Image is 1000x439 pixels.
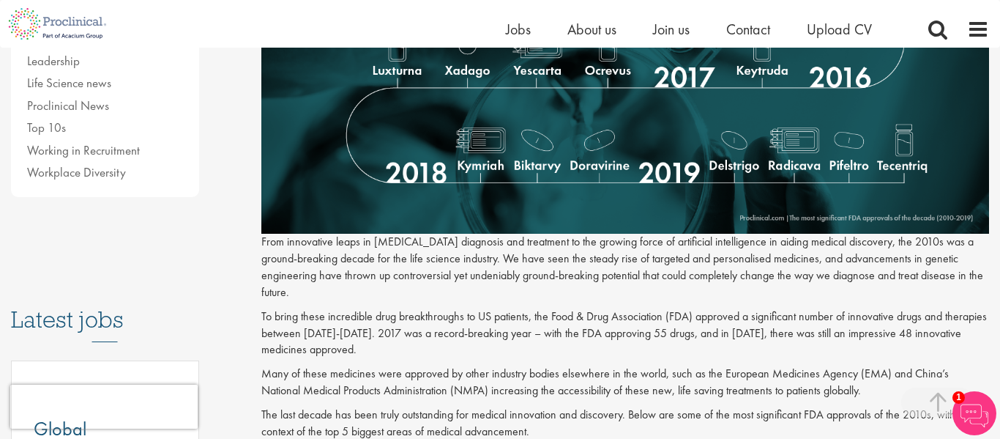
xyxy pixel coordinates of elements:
[567,20,616,39] a: About us
[27,97,109,114] a: Proclinical News
[952,391,965,404] span: 1
[506,20,531,39] a: Jobs
[10,385,198,429] iframe: reCAPTCHA
[653,20,690,39] a: Join us
[27,164,126,180] a: Workplace Diversity
[27,75,111,91] a: Life Science news
[261,366,990,399] p: Many of these medicines were approved by other industry bodies elsewhere in the world, such as th...
[27,119,66,136] a: Top 10s
[807,20,872,39] a: Upload CV
[261,234,990,300] p: From innovative leaps in [MEDICAL_DATA] diagnosis and treatment to the growing force of artificia...
[726,20,770,39] a: Contact
[952,391,996,435] img: Chatbot
[261,309,990,359] p: To bring these incredible drug breakthroughs to US patients, the Food & Drug Association (FDA) ap...
[11,270,199,342] h3: Latest jobs
[27,142,140,158] a: Working in Recruitment
[27,53,80,69] a: Leadership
